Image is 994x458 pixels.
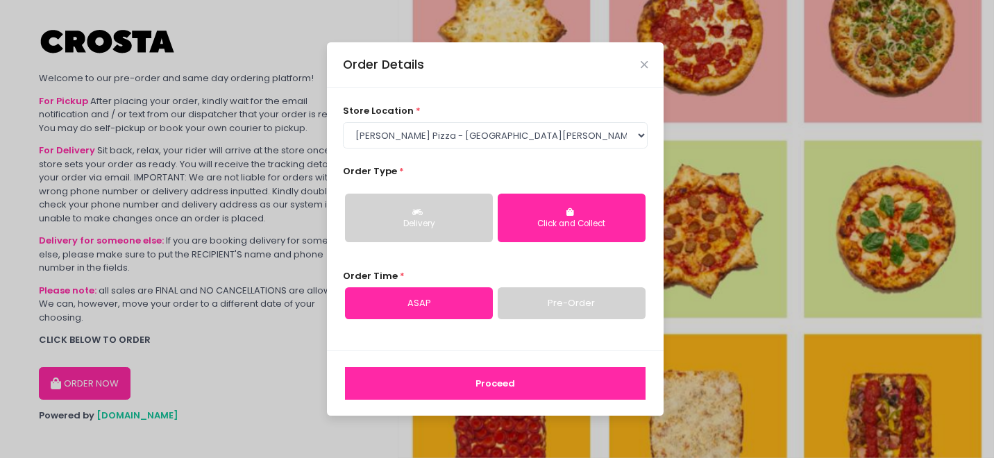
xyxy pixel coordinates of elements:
button: Proceed [345,367,646,400]
span: store location [343,104,414,117]
button: Click and Collect [498,194,646,242]
button: Close [641,61,648,68]
a: ASAP [345,287,493,319]
div: Delivery [355,218,483,230]
a: Pre-Order [498,287,646,319]
button: Delivery [345,194,493,242]
div: Order Details [343,56,424,74]
span: Order Type [343,164,397,178]
div: Click and Collect [507,218,636,230]
span: Order Time [343,269,398,282]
